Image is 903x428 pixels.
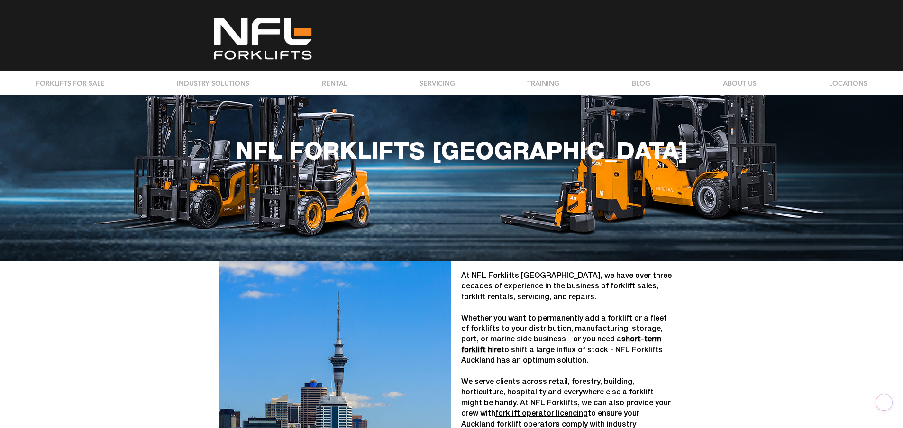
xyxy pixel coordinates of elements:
a: INDUSTRY SOLUTIONS [140,71,285,95]
p: FORKLIFTS FOR SALE [31,71,109,95]
a: short-term forklift hire [461,336,661,353]
a: SERVICING [383,71,491,95]
a: BLOG [595,71,686,95]
p: RENTAL [317,71,352,95]
img: NFL White_LG clearcut.png [209,15,317,62]
p: TRAINING [522,71,564,95]
div: LOCATIONS [793,71,903,95]
p: INDUSTRY SOLUTIONS [172,71,254,95]
p: LOCATIONS [824,71,872,95]
div: ABOUT US [686,71,793,95]
p: BLOG [627,71,655,95]
a: RENTAL [285,71,383,95]
span: At NFL Forklifts [GEOGRAPHIC_DATA], we have over three decades of experience in the business of f... [461,273,672,301]
p: ABOUT US [718,71,761,95]
a: forklift operator licencing [495,410,588,417]
span: NFL FORKLIFTS [GEOGRAPHIC_DATA] [236,136,688,165]
p: SERVICING [415,71,460,95]
span: Whether you want to permanently add a forklift or a fleet of forklifts to your distribution, manu... [461,315,667,365]
a: TRAINING [491,71,595,95]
